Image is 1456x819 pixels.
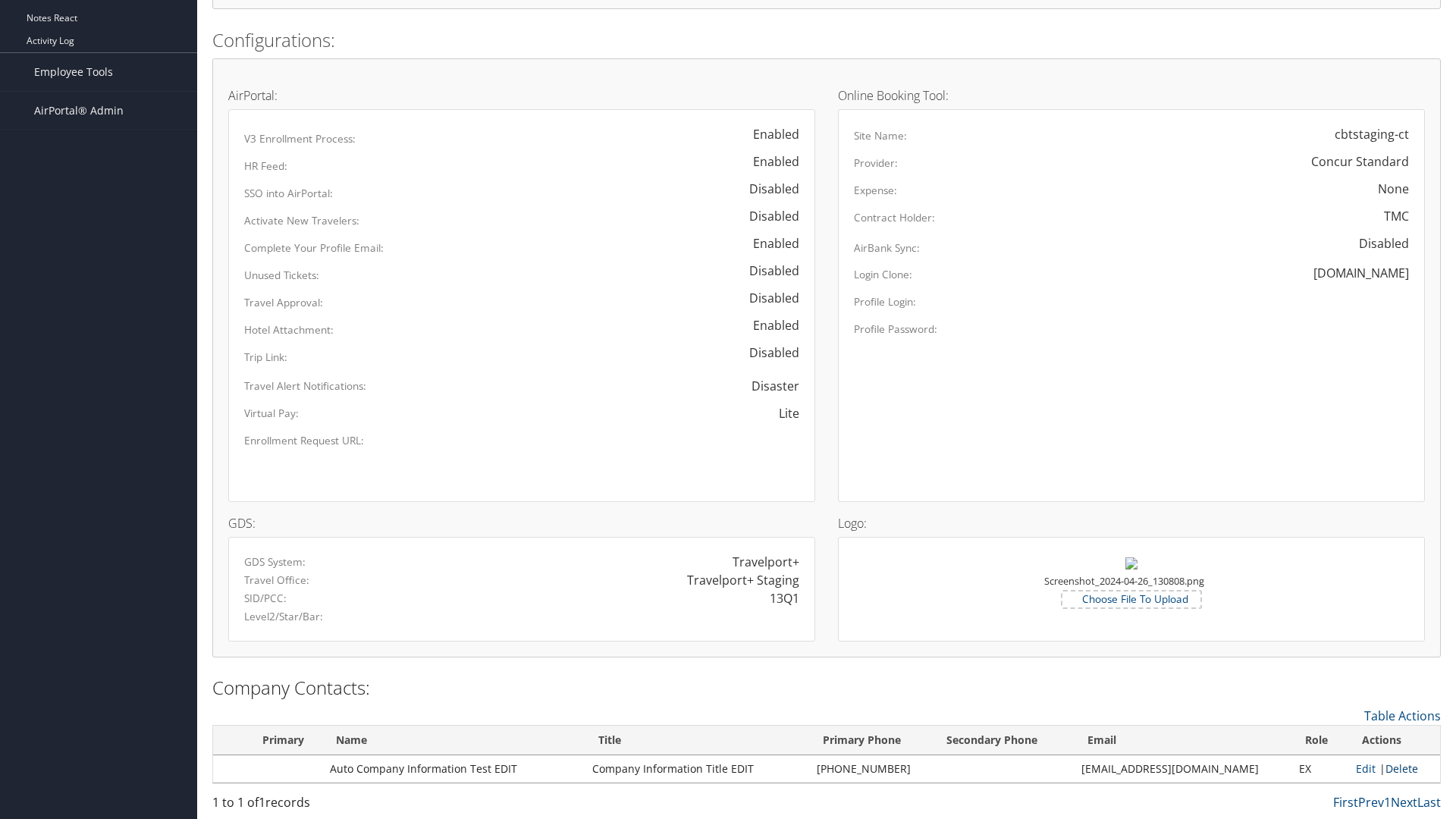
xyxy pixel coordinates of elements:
[1356,761,1376,776] a: Edit
[854,210,935,225] label: Contract Holder:
[228,517,815,529] h4: GDS:
[244,378,366,394] label: Travel Alert Notifications:
[585,755,809,783] td: Company Information Title EDIT
[1074,726,1291,755] th: Email
[838,89,1425,102] h4: Online Booking Tool:
[244,350,287,365] label: Trip Link:
[1378,180,1409,198] div: None
[1291,755,1348,783] td: EX
[1311,152,1409,171] div: Concur Standard
[1044,574,1204,603] small: Screenshot_2024-04-26_130808.png
[734,262,799,280] div: Disabled
[779,404,799,422] div: Lite
[854,240,920,256] label: AirBank Sync:
[738,316,799,334] div: Enabled
[1074,755,1291,783] td: [EMAIL_ADDRESS][DOMAIN_NAME]
[854,128,907,143] label: Site Name:
[212,27,1441,53] h2: Configurations:
[244,433,364,448] label: Enrollment Request URL:
[244,573,309,588] label: Travel Office:
[736,370,799,402] span: Disaster
[1385,761,1418,776] a: Delete
[738,152,799,171] div: Enabled
[854,155,898,171] label: Provider:
[770,589,799,607] div: 13Q1
[733,553,799,571] div: Travelport+
[244,322,334,337] label: Hotel Attachment:
[228,89,815,102] h4: AirPortal:
[34,92,124,130] span: AirPortal® Admin
[585,726,809,755] th: Title
[244,591,287,606] label: SID/PCC:
[244,186,333,201] label: SSO into AirPortal:
[687,571,799,589] div: Travelport+ Staging
[854,322,937,337] label: Profile Password:
[322,755,585,783] td: Auto Company Information Test EDIT
[1358,794,1384,811] a: Prev
[322,726,585,755] th: Name
[244,213,359,228] label: Activate New Travelers:
[1384,794,1391,811] a: 1
[1384,207,1409,225] div: TMC
[854,267,912,282] label: Login Clone:
[734,207,799,225] div: Disabled
[838,517,1425,529] h4: Logo:
[1335,125,1409,143] div: cbtstaging-ct
[933,726,1074,755] th: Secondary Phone
[244,240,384,256] label: Complete Your Profile Email:
[244,131,356,146] label: V3 Enrollment Process:
[1125,557,1137,570] img: Screenshot_2024-04-26_130808.png
[1333,794,1358,811] a: First
[244,158,287,174] label: HR Feed:
[734,289,799,307] div: Disabled
[809,726,933,755] th: Primary Phone
[738,234,799,253] div: Enabled
[244,609,323,624] label: Level2/Star/Bar:
[259,794,265,811] span: 1
[809,755,933,783] td: [PHONE_NUMBER]
[212,675,1441,701] h2: Company Contacts:
[244,295,323,310] label: Travel Approval:
[244,406,299,421] label: Virtual Pay:
[212,793,503,819] div: 1 to 1 of records
[244,268,319,283] label: Unused Tickets:
[1062,591,1200,607] label: Choose File To Upload
[1291,726,1348,755] th: Role
[1417,794,1441,811] a: Last
[734,344,799,362] div: Disabled
[1364,708,1441,724] a: Table Actions
[1344,234,1409,253] div: Disabled
[854,294,916,309] label: Profile Login:
[1348,755,1440,783] td: |
[1313,264,1409,282] div: [DOMAIN_NAME]
[854,183,897,198] label: Expense:
[244,726,322,755] th: Primary
[734,180,799,198] div: Disabled
[34,53,113,91] span: Employee Tools
[1391,794,1417,811] a: Next
[738,125,799,143] div: Enabled
[1348,726,1440,755] th: Actions
[244,554,306,570] label: GDS System:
